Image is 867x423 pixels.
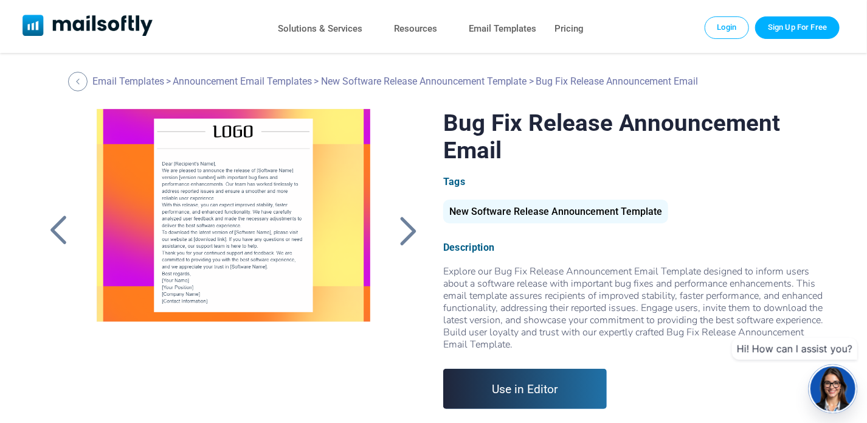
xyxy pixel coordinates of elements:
[394,20,437,38] a: Resources
[92,75,164,87] a: Email Templates
[393,215,424,246] a: Back
[443,242,824,253] div: Description
[81,109,386,413] a: Bug Fix Release Announcement Email
[469,20,537,38] a: Email Templates
[443,200,668,223] div: New Software Release Announcement Template
[755,16,840,38] a: Trial
[732,338,857,360] div: Hi! How can I assist you?
[443,369,607,409] a: Use in Editor
[443,176,824,187] div: Tags
[443,265,824,351] div: Explore our Bug Fix Release Announcement Email Template designed to inform users about a software...
[173,75,312,87] a: Announcement Email Templates
[443,109,824,164] h1: Bug Fix Release Announcement Email
[555,20,584,38] a: Pricing
[68,72,91,91] a: Back
[443,211,668,216] a: New Software Release Announcement Template
[321,75,527,87] a: New Software Release Announcement Template
[22,15,153,38] a: Mailsoftly
[278,20,362,38] a: Solutions & Services
[705,16,750,38] a: Login
[43,215,74,246] a: Back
